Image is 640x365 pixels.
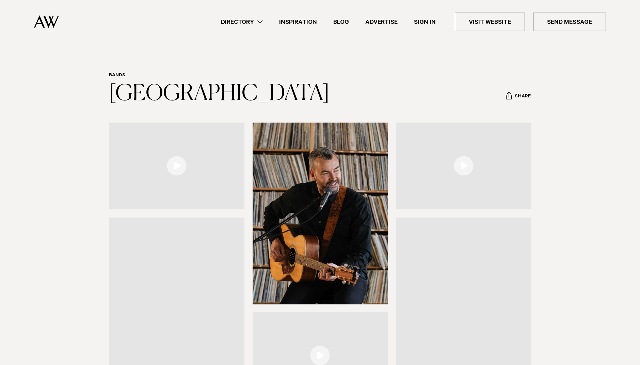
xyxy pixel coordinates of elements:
[533,13,606,31] a: Send Message
[406,17,444,27] a: Sign In
[109,73,125,78] a: Bands
[213,17,271,27] a: Directory
[506,92,531,102] button: Share
[325,17,357,27] a: Blog
[271,17,325,27] a: Inspiration
[515,94,531,100] span: Share
[357,17,406,27] a: Advertise
[109,83,330,105] a: [GEOGRAPHIC_DATA]
[34,15,59,28] img: Auckland Weddings Logo
[455,13,525,31] a: Visit Website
